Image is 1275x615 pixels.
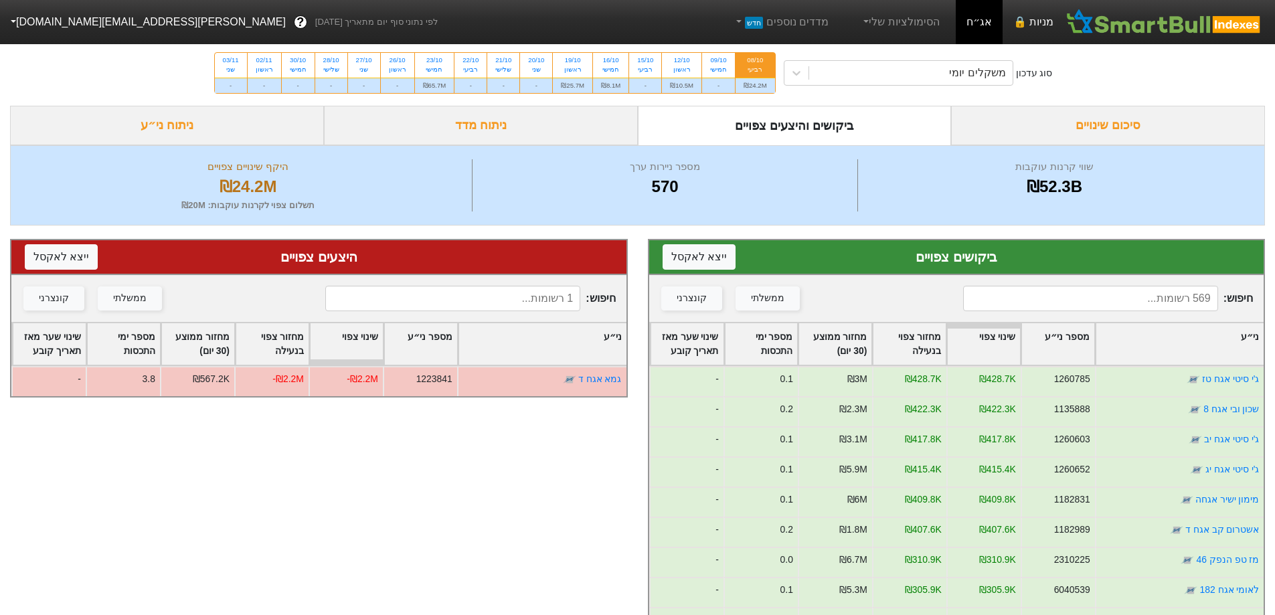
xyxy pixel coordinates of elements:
[1185,524,1259,535] a: אשטרום קב אגח ד
[839,523,867,537] div: ₪1.8M
[193,372,230,386] div: ₪567.2K
[649,577,724,607] div: -
[1016,66,1053,80] div: סוג עדכון
[1205,464,1259,474] a: ג'י סיטי אגח יג
[98,286,162,311] button: ממשלתי
[904,432,941,446] div: ₪417.8K
[348,78,380,93] div: -
[979,462,1015,476] div: ₪415.4K
[1195,494,1259,505] a: מימון ישיר אגחה
[670,65,693,74] div: ראשון
[1053,402,1090,416] div: 1135888
[462,65,479,74] div: רביעי
[873,323,946,365] div: Toggle SortBy
[904,493,941,507] div: ₪409.8K
[223,56,239,65] div: 03/11
[561,56,584,65] div: 19/10
[751,291,784,306] div: ממשלתי
[1187,403,1201,416] img: tase link
[356,65,372,74] div: שני
[979,493,1015,507] div: ₪409.8K
[10,106,324,145] div: ניתוח ני״ע
[1053,462,1090,476] div: 1260652
[710,56,727,65] div: 09/10
[663,244,736,270] button: ייצא לאקסל
[736,78,775,93] div: ₪24.2M
[223,65,239,74] div: שני
[324,106,638,145] div: ניתוח מדד
[23,286,84,311] button: קונצרני
[979,432,1015,446] div: ₪417.8K
[11,366,86,396] div: -
[528,65,544,74] div: שני
[1184,584,1197,597] img: tase link
[1021,323,1094,365] div: Toggle SortBy
[1053,432,1090,446] div: 1260603
[947,323,1020,365] div: Toggle SortBy
[161,323,234,365] div: Toggle SortBy
[1053,553,1090,567] div: 2310225
[839,553,867,567] div: ₪6.7M
[325,286,615,311] span: חיפוש :
[381,78,414,93] div: -
[963,286,1218,311] input: 569 רשומות...
[780,583,792,597] div: 0.1
[347,372,378,386] div: -₪2.2M
[702,78,735,93] div: -
[949,65,1005,81] div: משקלים יומי
[389,56,406,65] div: 26/10
[25,247,613,267] div: היצעים צפויים
[855,9,945,35] a: הסימולציות שלי
[861,175,1248,199] div: ₪52.3B
[780,523,792,537] div: 0.2
[495,65,511,74] div: שלישי
[256,65,273,74] div: ראשון
[904,523,941,537] div: ₪407.6K
[248,78,281,93] div: -
[323,65,339,74] div: שלישי
[290,65,307,74] div: חמישי
[745,17,763,29] span: חדש
[310,323,383,365] div: Toggle SortBy
[780,402,792,416] div: 0.2
[744,65,767,74] div: רביעי
[649,517,724,547] div: -
[1053,372,1090,386] div: 1260785
[670,56,693,65] div: 12/10
[780,462,792,476] div: 0.1
[1053,583,1090,597] div: 6040539
[979,372,1015,386] div: ₪428.7K
[423,56,446,65] div: 23/10
[1064,9,1264,35] img: SmartBull
[113,291,147,306] div: ממשלתי
[979,402,1015,416] div: ₪422.3K
[651,323,724,365] div: Toggle SortBy
[798,323,871,365] div: Toggle SortBy
[215,78,247,93] div: -
[649,456,724,487] div: -
[476,175,854,199] div: 570
[315,78,347,93] div: -
[296,13,304,31] span: ?
[1179,493,1193,507] img: tase link
[487,78,519,93] div: -
[25,244,98,270] button: ייצא לאקסל
[904,553,941,567] div: ₪310.9K
[951,106,1265,145] div: סיכום שינויים
[963,286,1253,311] span: חיפוש :
[601,56,620,65] div: 16/10
[601,65,620,74] div: חמישי
[861,159,1248,175] div: שווי קרנות עוקבות
[637,65,653,74] div: רביעי
[415,78,454,93] div: ₪65.7M
[384,323,457,365] div: Toggle SortBy
[662,78,701,93] div: ₪10.5M
[661,286,722,311] button: קונצרני
[143,372,155,386] div: 3.8
[39,291,69,306] div: קונצרני
[1053,523,1090,537] div: 1182989
[780,553,792,567] div: 0.0
[1204,434,1259,444] a: ג'י סיטי אגח יב
[1187,373,1200,386] img: tase link
[476,159,854,175] div: מספר ניירות ערך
